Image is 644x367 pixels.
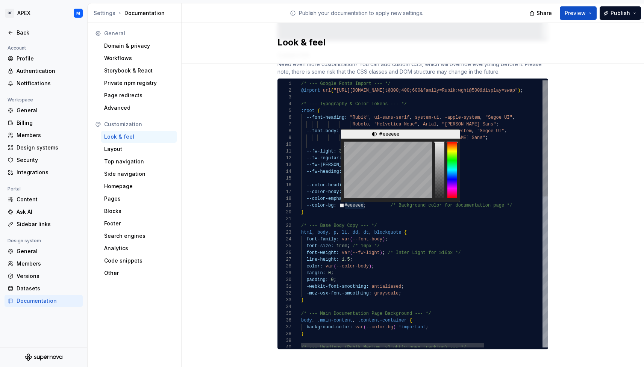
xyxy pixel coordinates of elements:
[278,263,291,270] div: 28
[331,270,333,276] span: ;
[5,117,83,129] a: Billing
[101,217,177,230] a: Footer
[101,242,177,254] a: Analytics
[5,95,36,104] div: Workspace
[17,221,80,228] div: Sidebar links
[301,298,304,303] span: }
[278,337,291,344] div: 39
[101,77,177,89] a: Private npm registry
[485,135,488,140] span: ;
[331,277,333,282] span: 0
[306,156,342,161] span: --fw-regular:
[306,189,342,195] span: --color-body:
[333,264,336,269] span: (
[5,142,83,154] a: Design systems
[278,276,291,283] div: 30
[328,270,331,276] span: 0
[104,158,174,165] div: Top navigation
[17,297,80,305] div: Documentation
[104,232,174,240] div: Search engines
[423,122,436,127] span: Arial
[385,88,515,93] span: t@300;400;600&family=Rubik:wght@500&display=swap
[317,108,320,113] span: {
[278,283,291,290] div: 31
[306,250,339,255] span: font-weight:
[306,284,369,289] span: -webkit-font-smoothing:
[278,297,291,304] div: 33
[104,79,174,87] div: Private npm registry
[5,53,83,65] a: Profile
[104,67,174,74] div: Storybook & React
[399,291,401,296] span: ;
[94,9,178,17] div: Documentation
[342,237,350,242] span: var
[101,89,177,101] a: Page redirects
[611,9,630,17] span: Publish
[278,216,291,222] div: 21
[278,317,291,324] div: 36
[278,121,291,128] div: 7
[485,115,512,120] span: "Segoe UI"
[17,208,80,216] div: Ask AI
[278,94,291,101] div: 3
[472,128,474,134] span: ,
[306,128,339,134] span: --font-body:
[306,169,342,174] span: --fw-heading:
[5,44,29,53] div: Account
[504,128,507,134] span: ,
[353,243,380,249] span: /* 16px */
[369,122,371,127] span: ,
[278,87,291,94] div: 2
[5,295,83,307] a: Documentation
[374,115,409,120] span: ui-sans-serif
[439,115,442,120] span: ,
[328,230,331,235] span: ,
[278,80,291,87] div: 1
[278,175,291,182] div: 15
[369,264,371,269] span: )
[306,237,339,242] span: font-family:
[301,331,304,337] span: }
[306,115,347,120] span: --font-heading:
[520,88,523,93] span: ;
[278,128,291,134] div: 8
[104,133,174,140] div: Look & feel
[17,169,80,176] div: Integrations
[17,144,80,151] div: Design systems
[306,203,336,208] span: --color-bg:
[278,290,291,297] div: 32
[385,237,388,242] span: ;
[347,230,350,235] span: ,
[306,277,328,282] span: padding:
[101,65,177,77] a: Storybook & React
[306,149,336,154] span: --fw-light:
[278,249,291,256] div: 26
[391,203,512,208] span: /* Background color for documentation page */
[5,218,83,230] a: Sidebar links
[277,36,539,48] h2: Look & feel
[323,88,331,93] span: url
[5,65,83,77] a: Authentication
[278,222,291,229] div: 22
[278,236,291,243] div: 24
[101,205,177,217] a: Blocks
[278,310,291,317] div: 35
[94,9,115,17] button: Settings
[104,30,174,37] div: General
[301,230,312,235] span: html
[374,291,399,296] span: grayscale
[336,243,347,249] span: 1rem
[278,107,291,114] div: 5
[101,143,177,155] a: Layout
[101,255,177,267] a: Code snippets
[5,193,83,205] a: Content
[336,264,369,269] span: --color-body
[353,122,369,127] span: Roboto
[101,193,177,205] a: Pages
[445,115,480,120] span: -apple-system
[515,88,518,93] span: "
[104,257,174,264] div: Code snippets
[278,243,291,249] div: 25
[374,122,417,127] span: "Helvetica Neue"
